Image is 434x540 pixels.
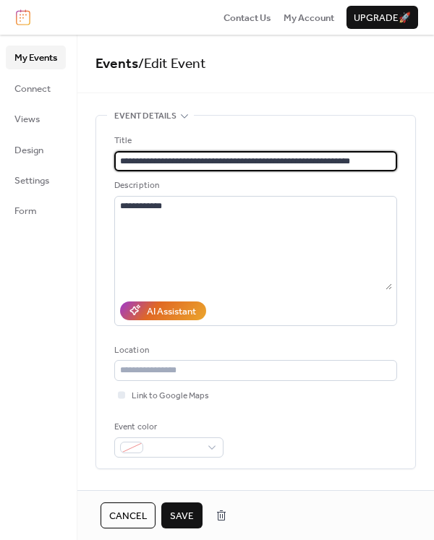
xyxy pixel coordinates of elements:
[132,389,209,403] span: Link to Google Maps
[14,51,57,65] span: My Events
[114,343,394,358] div: Location
[161,502,203,528] button: Save
[14,143,43,158] span: Design
[114,179,394,193] div: Description
[6,168,66,192] a: Settings
[284,11,334,25] span: My Account
[114,109,176,124] span: Event details
[101,502,156,528] button: Cancel
[16,9,30,25] img: logo
[284,10,334,25] a: My Account
[224,10,271,25] a: Contact Us
[120,301,206,320] button: AI Assistant
[109,509,147,523] span: Cancel
[14,204,37,218] span: Form
[114,420,221,434] div: Event color
[6,46,66,69] a: My Events
[354,11,411,25] span: Upgrade 🚀
[6,199,66,222] a: Form
[138,51,206,77] span: / Edit Event
[14,82,51,96] span: Connect
[95,51,138,77] a: Events
[6,107,66,130] a: Views
[346,6,418,29] button: Upgrade🚀
[114,487,176,501] span: Date and time
[224,11,271,25] span: Contact Us
[170,509,194,523] span: Save
[147,304,196,319] div: AI Assistant
[14,112,40,127] span: Views
[114,134,394,148] div: Title
[14,173,49,188] span: Settings
[6,77,66,100] a: Connect
[6,138,66,161] a: Design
